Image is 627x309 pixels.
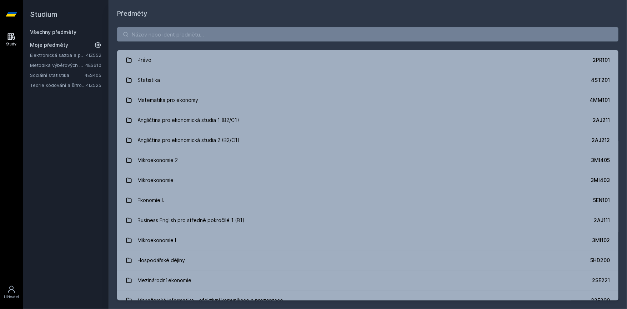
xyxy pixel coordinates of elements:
a: Právo 2PR101 [117,50,618,70]
a: Angličtina pro ekonomická studia 2 (B2/C1) 2AJ212 [117,130,618,150]
a: Hospodářské dějiny 5HD200 [117,250,618,270]
div: 2AJ111 [594,217,610,224]
a: Statistika 4ST201 [117,70,618,90]
div: Manažerská informatika - efektivní komunikace a prezentace [138,293,284,308]
div: 3MI405 [591,157,610,164]
a: Mezinárodní ekonomie 2SE221 [117,270,618,290]
div: Mikroekonomie 2 [138,153,178,167]
div: 5EN101 [593,197,610,204]
div: Matematika pro ekonomy [138,93,199,107]
a: Mikroekonomie 3MI403 [117,170,618,190]
div: 2SE221 [592,277,610,284]
h1: Předměty [117,9,618,19]
div: 2AJ212 [592,137,610,144]
div: 5HD200 [590,257,610,264]
a: Study [1,29,21,50]
a: 4ES405 [85,72,101,78]
a: 4IZ552 [86,52,101,58]
div: Angličtina pro ekonomická studia 2 (B2/C1) [138,133,240,147]
a: Angličtina pro ekonomická studia 1 (B2/C1) 2AJ211 [117,110,618,130]
div: 3MI102 [592,237,610,244]
a: 4IZ525 [86,82,101,88]
div: 4ST201 [591,77,610,84]
div: Angličtina pro ekonomická studia 1 (B2/C1) [138,113,240,127]
div: 3MI403 [591,177,610,184]
a: Metodika výběrových šetření [30,62,85,69]
div: Mikroekonomie I [138,233,176,247]
a: Ekonomie I. 5EN101 [117,190,618,210]
div: Ekonomie I. [138,193,165,207]
a: Mikroekonomie I 3MI102 [117,230,618,250]
a: Matematika pro ekonomy 4MM101 [117,90,618,110]
div: Study [6,41,17,47]
a: Business English pro středně pokročilé 1 (B1) 2AJ111 [117,210,618,230]
a: Elektronická sazba a publikování [30,51,86,59]
div: Mikroekonomie [138,173,174,187]
a: Uživatel [1,281,21,303]
span: Moje předměty [30,41,68,49]
a: Sociální statistika [30,72,85,79]
a: Mikroekonomie 2 3MI405 [117,150,618,170]
a: Všechny předměty [30,29,76,35]
div: Právo [138,53,152,67]
div: 2AJ211 [593,117,610,124]
div: Mezinárodní ekonomie [138,273,192,288]
div: Business English pro středně pokročilé 1 (B1) [138,213,245,227]
input: Název nebo ident předmětu… [117,27,618,41]
a: Teorie kódování a šifrování [30,82,86,89]
a: 4ES610 [85,62,101,68]
div: 2PR101 [593,57,610,64]
div: Hospodářské dějiny [138,253,185,268]
div: Uživatel [4,294,19,300]
div: 22F200 [591,297,610,304]
div: 4MM101 [590,97,610,104]
div: Statistika [138,73,160,87]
